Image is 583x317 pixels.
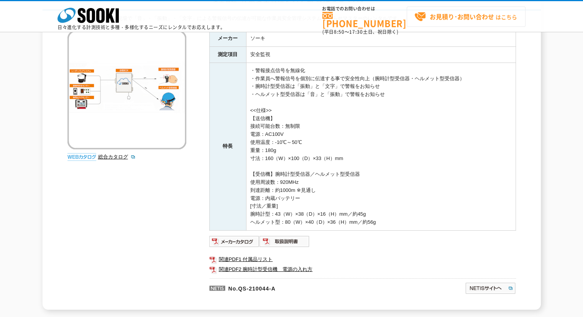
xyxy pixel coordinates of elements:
[259,235,310,248] img: 取扱説明書
[209,264,516,274] a: 関連PDF2 腕時計型受信機 電源の入れ方
[57,25,225,30] p: 日々進化する計測技術と多種・多様化するニーズにレンタルでお応えします。
[465,282,516,294] img: NETISサイトへ
[67,30,186,149] img: 作業員安全管理システム お知らせマスター
[209,240,259,246] a: メーカーカタログ
[414,11,517,23] span: はこちら
[430,12,494,21] strong: お見積り･お問い合わせ
[209,31,246,47] th: メーカー
[209,254,516,264] a: 関連PDF1 付属品リスト
[209,46,246,63] th: 測定項目
[246,63,516,230] td: ・警報接点信号を無線化 ・作業員へ警報信号を個別に伝達する事で安全性向上（腕時計型受信器・ヘルメット型受信器） ・腕時計型受信器は「振動」と「文字」で警報をお知らせ ・ヘルメット型受信器は「音」...
[322,28,398,35] span: (平日 ～ 土日、祝日除く)
[334,28,345,35] span: 8:50
[246,46,516,63] td: 安全監視
[407,7,526,27] a: お見積り･お問い合わせはこちら
[322,12,407,28] a: [PHONE_NUMBER]
[349,28,363,35] span: 17:30
[209,63,246,230] th: 特長
[246,31,516,47] td: ソーキ
[322,7,407,11] span: お電話でのお問い合わせは
[98,154,136,160] a: 総合カタログ
[67,153,96,161] img: webカタログ
[259,240,310,246] a: 取扱説明書
[209,235,259,248] img: メーカーカタログ
[209,278,391,297] p: No.QS-210044-A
